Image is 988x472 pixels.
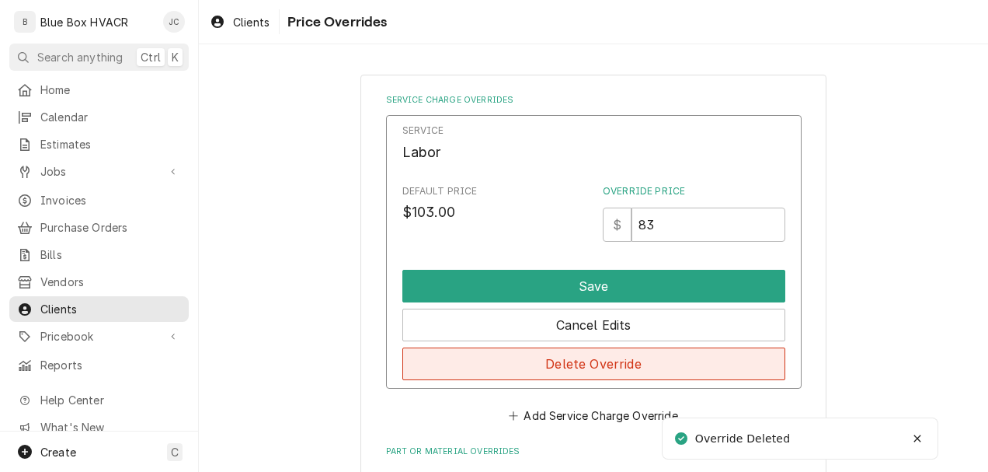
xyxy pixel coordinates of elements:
[506,404,681,426] button: Add Service Charge Override
[9,131,189,157] a: Estimates
[402,264,785,302] div: Button Group Row
[402,302,785,341] div: Button Group Row
[9,387,189,413] a: Go to Help Center
[204,9,276,35] a: Clients
[40,446,76,459] span: Create
[40,274,181,290] span: Vendors
[37,49,123,65] span: Search anything
[402,341,785,380] div: Button Group Row
[9,242,189,267] a: Bills
[402,144,441,160] span: Labor
[402,124,785,138] span: Service
[9,269,189,295] a: Vendors
[40,192,181,208] span: Invoices
[40,392,179,408] span: Help Center
[402,264,785,380] div: Button Group
[9,44,189,71] button: Search anythingCtrlK
[402,124,785,379] div: Item Edit Form
[9,323,189,349] a: Go to Pricebook
[9,352,189,378] a: Reports
[171,444,179,460] span: C
[603,184,785,242] div: Override Price
[40,82,181,98] span: Home
[402,184,585,198] span: Default Price
[386,94,802,107] label: Service Charge Overrides
[402,270,785,302] button: Save
[695,431,794,447] div: Override Deleted
[402,124,785,162] div: Service
[386,94,802,426] div: Service Charge Overrides
[163,11,185,33] div: Josh Canfield's Avatar
[40,246,181,263] span: Bills
[163,11,185,33] div: JC
[402,309,785,341] button: Cancel Edits
[40,219,181,236] span: Purchase Orders
[402,142,785,163] span: Service
[9,414,189,440] a: Go to What's New
[40,109,181,125] span: Calendar
[141,49,161,65] span: Ctrl
[40,328,158,344] span: Pricebook
[9,296,189,322] a: Clients
[40,14,128,30] div: Blue Box HVACR
[9,159,189,184] a: Go to Jobs
[9,104,189,130] a: Calendar
[603,184,785,198] label: Override Price
[40,301,181,317] span: Clients
[40,136,181,152] span: Estimates
[233,14,270,30] span: Clients
[402,201,585,222] span: Default Price
[603,208,631,242] div: $
[9,77,189,103] a: Home
[40,357,181,373] span: Reports
[402,184,585,242] div: Default Price
[386,446,802,458] label: Part or Material Overrides
[14,11,36,33] div: B
[402,204,456,220] span: $103.00
[40,163,158,180] span: Jobs
[283,12,387,33] span: Price Overrides
[172,49,179,65] span: K
[402,348,785,380] button: Delete Override
[9,187,189,213] a: Invoices
[40,419,179,435] span: What's New
[9,215,189,240] a: Purchase Orders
